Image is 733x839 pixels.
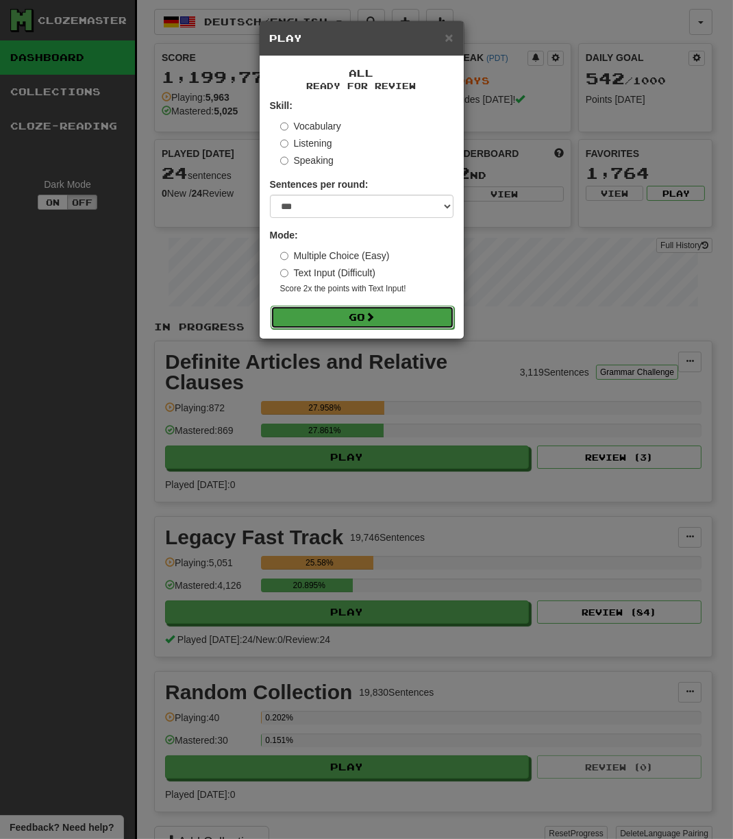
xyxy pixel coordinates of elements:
label: Text Input (Difficult) [280,266,376,280]
input: Speaking [280,156,289,165]
label: Multiple Choice (Easy) [280,249,390,263]
label: Listening [280,136,332,150]
label: Sentences per round: [270,178,369,191]
h5: Play [270,32,454,45]
span: × [445,29,453,45]
button: Close [445,30,453,45]
button: Go [271,306,454,329]
input: Text Input (Difficult) [280,269,289,278]
input: Listening [280,139,289,148]
span: All [349,67,374,79]
input: Vocabulary [280,122,289,131]
strong: Skill: [270,100,293,111]
label: Speaking [280,154,334,167]
label: Vocabulary [280,119,341,133]
input: Multiple Choice (Easy) [280,252,289,260]
small: Score 2x the points with Text Input ! [280,283,454,295]
small: Ready for Review [270,80,454,92]
strong: Mode: [270,230,298,241]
